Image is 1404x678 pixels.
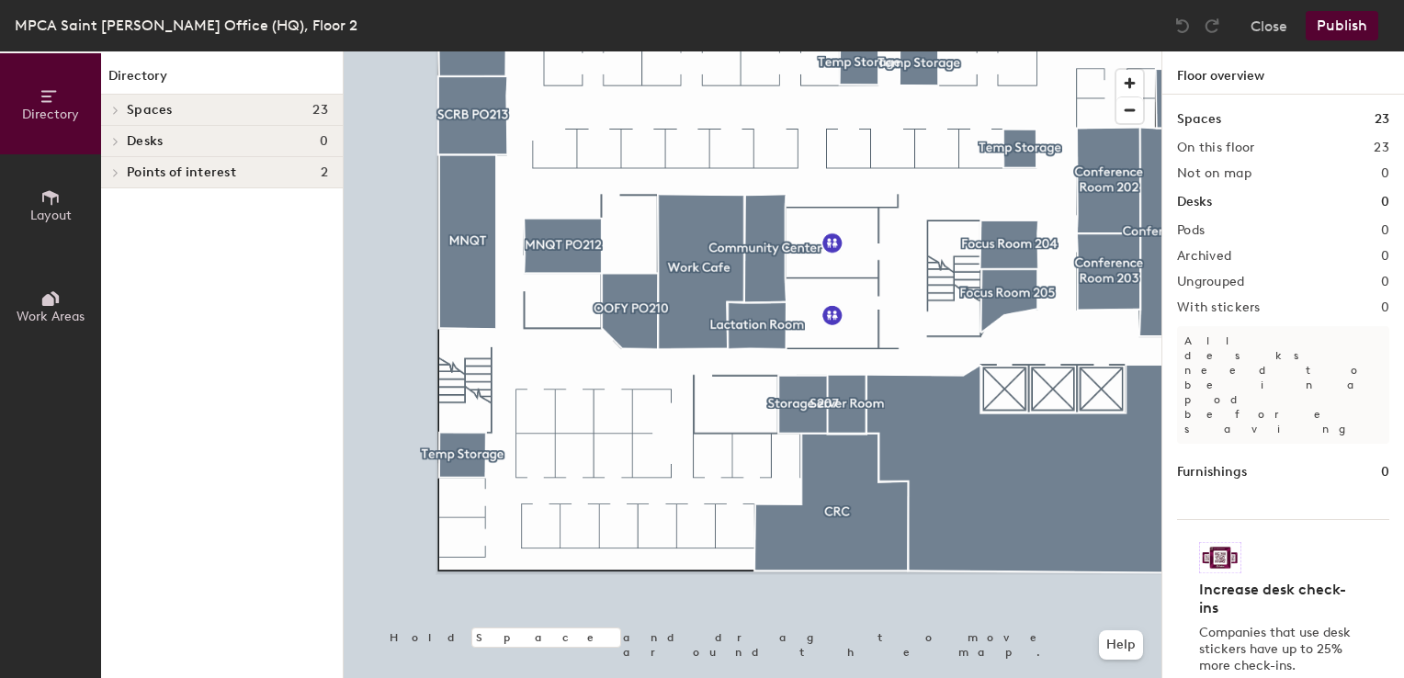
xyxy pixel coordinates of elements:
span: Spaces [127,103,173,118]
span: 23 [312,103,328,118]
h2: 23 [1374,141,1389,155]
h2: Pods [1177,223,1205,238]
h1: Spaces [1177,109,1221,130]
span: 0 [320,134,328,149]
h1: Floor overview [1162,51,1404,95]
span: Work Areas [17,309,85,324]
h2: 0 [1381,275,1389,289]
h1: 0 [1381,462,1389,482]
p: Companies that use desk stickers have up to 25% more check-ins. [1199,625,1356,674]
h2: On this floor [1177,141,1255,155]
h1: Furnishings [1177,462,1247,482]
button: Help [1099,630,1143,660]
span: Layout [30,208,72,223]
h2: Not on map [1177,166,1251,181]
button: Publish [1306,11,1378,40]
h2: 0 [1381,249,1389,264]
h2: Ungrouped [1177,275,1245,289]
h2: Archived [1177,249,1231,264]
button: Close [1251,11,1287,40]
span: Desks [127,134,163,149]
span: Points of interest [127,165,236,180]
img: Undo [1173,17,1192,35]
p: All desks need to be in a pod before saving [1177,326,1389,444]
h1: 0 [1381,192,1389,212]
h2: 0 [1381,300,1389,315]
h2: 0 [1381,223,1389,238]
img: Redo [1203,17,1221,35]
h1: Desks [1177,192,1212,212]
span: Directory [22,107,79,122]
img: Sticker logo [1199,542,1241,573]
h4: Increase desk check-ins [1199,581,1356,617]
h1: Directory [101,66,343,95]
h2: With stickers [1177,300,1261,315]
div: MPCA Saint [PERSON_NAME] Office (HQ), Floor 2 [15,14,357,37]
h2: 0 [1381,166,1389,181]
h1: 23 [1375,109,1389,130]
span: 2 [321,165,328,180]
